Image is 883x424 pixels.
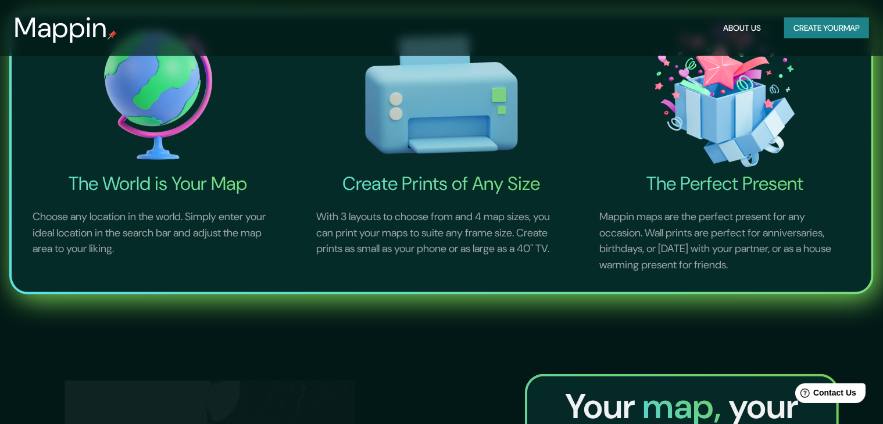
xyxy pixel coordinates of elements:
h4: Create Prints of Any Size [302,172,581,195]
img: mappin-pin [108,30,117,39]
h4: The World is Your Map [19,172,298,195]
h3: Mappin [14,12,108,44]
h4: The Perfect Present [585,172,864,195]
iframe: Help widget launcher [780,379,870,411]
img: The World is Your Map-icon [19,18,298,172]
button: Create yourmap [784,17,869,39]
p: Choose any location in the world. Simply enter your ideal location in the search bar and adjust t... [19,195,298,271]
img: The Perfect Present-icon [585,18,864,172]
p: Mappin maps are the perfect present for any occasion. Wall prints are perfect for anniversaries, ... [585,195,864,287]
img: Create Prints of Any Size-icon [302,18,581,172]
p: With 3 layouts to choose from and 4 map sizes, you can print your maps to suite any frame size. C... [302,195,581,271]
button: About Us [718,17,766,39]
